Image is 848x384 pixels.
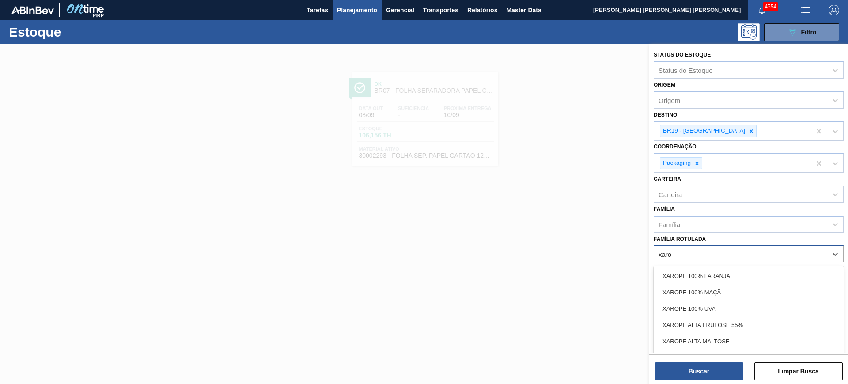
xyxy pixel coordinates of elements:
img: TNhmsLtSVTkK8tSr43FrP2fwEKptu5GPRR3wAAAABJRU5ErkJggg== [11,6,54,14]
span: 4554 [763,2,778,11]
img: Logout [829,5,839,15]
span: Planejamento [337,5,377,15]
div: Família [659,221,680,228]
span: Transportes [423,5,458,15]
span: Filtro [801,29,817,36]
h1: Estoque [9,27,141,37]
div: XAROPE ALTA FRUTOSE 55% [654,317,844,333]
label: Destino [654,112,677,118]
div: Status do Estoque [659,66,713,74]
span: Relatórios [467,5,497,15]
div: XAROPE 100% LARANJA [654,268,844,284]
label: Carteira [654,176,681,182]
label: Origem [654,82,675,88]
label: Família Rotulada [654,236,706,242]
div: XAROPE ALTA MALTOSE [654,333,844,350]
div: Packaging [660,158,692,169]
div: Pogramando: nenhum usuário selecionado [738,23,760,41]
span: Master Data [506,5,541,15]
span: Tarefas [307,5,328,15]
div: Origem [659,96,680,104]
button: Filtro [764,23,839,41]
label: Coordenação [654,144,697,150]
div: Carteira [659,190,682,198]
label: Status do Estoque [654,52,711,58]
div: XAROPE ALTA MALTOSE DESIDRATADO SACO 25K [654,350,844,366]
button: Notificações [748,4,776,16]
label: Família [654,206,675,212]
img: userActions [800,5,811,15]
div: XAROPE 100% UVA [654,300,844,317]
div: BR19 - [GEOGRAPHIC_DATA] [660,125,746,137]
div: XAROPE 100% MAÇÃ [654,284,844,300]
label: Material ativo [654,266,698,272]
span: Gerencial [386,5,414,15]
